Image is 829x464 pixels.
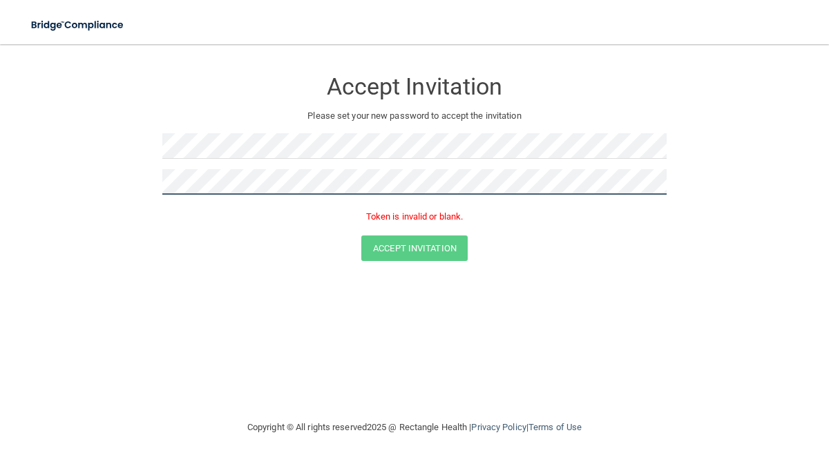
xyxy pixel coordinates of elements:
[162,209,667,225] p: Token is invalid or blank.
[173,108,656,124] p: Please set your new password to accept the invitation
[361,235,468,261] button: Accept Invitation
[162,405,667,449] div: Copyright © All rights reserved 2025 @ Rectangle Health | |
[21,11,135,39] img: bridge_compliance_login_screen.278c3ca4.svg
[162,74,667,99] h3: Accept Invitation
[471,422,526,432] a: Privacy Policy
[528,422,582,432] a: Terms of Use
